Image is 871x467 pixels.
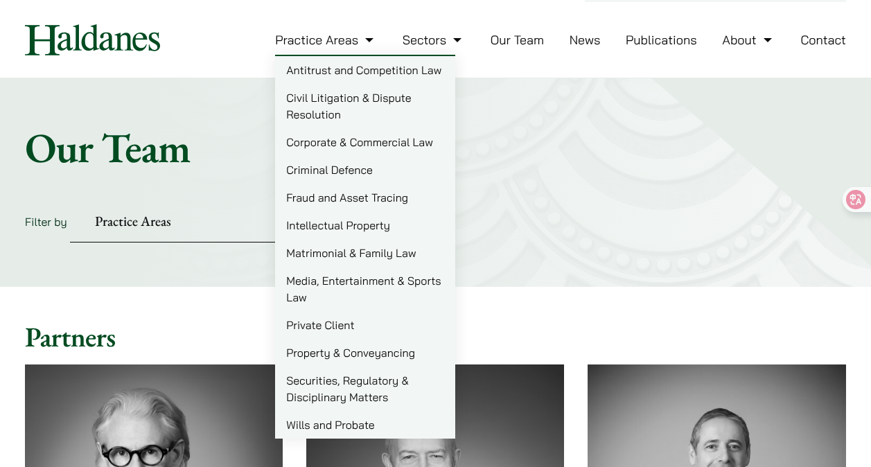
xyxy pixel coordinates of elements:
img: Logo of Haldanes [25,24,160,55]
a: About [722,32,775,48]
a: News [570,32,601,48]
a: Practice Areas [275,32,377,48]
a: Wills and Probate [275,411,455,439]
a: Publications [626,32,697,48]
a: Corporate & Commercial Law [275,128,455,156]
a: Fraud and Asset Tracing [275,184,455,211]
a: Securities, Regulatory & Disciplinary Matters [275,367,455,411]
a: Antitrust and Competition Law [275,56,455,84]
a: Our Team [491,32,544,48]
a: Matrimonial & Family Law [275,239,455,267]
a: Property & Conveyancing [275,339,455,367]
h1: Our Team [25,123,846,173]
a: Media, Entertainment & Sports Law [275,267,455,311]
a: Sectors [403,32,465,48]
a: Intellectual Property [275,211,455,239]
a: Criminal Defence [275,156,455,184]
a: Civil Litigation & Dispute Resolution [275,84,455,128]
a: Contact [800,32,846,48]
a: Private Client [275,311,455,339]
label: Filter by [25,215,67,229]
h2: Partners [25,320,846,353]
